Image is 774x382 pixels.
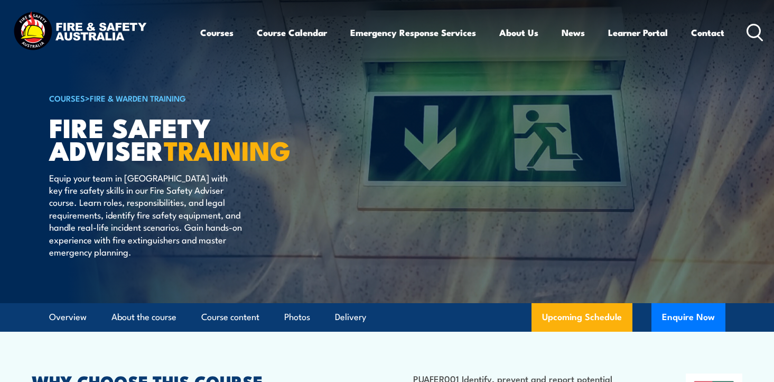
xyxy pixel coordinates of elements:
a: Courses [200,19,234,47]
a: Course Calendar [257,19,327,47]
a: Overview [49,303,87,331]
p: Equip your team in [GEOGRAPHIC_DATA] with key fire safety skills in our Fire Safety Adviser cours... [49,171,242,258]
a: Course content [201,303,259,331]
a: Contact [691,19,724,47]
a: News [562,19,585,47]
a: COURSES [49,92,85,104]
a: Upcoming Schedule [531,303,632,332]
a: Emergency Response Services [350,19,476,47]
button: Enquire Now [651,303,725,332]
a: Photos [284,303,310,331]
h1: FIRE SAFETY ADVISER [49,115,310,161]
a: Fire & Warden Training [90,92,186,104]
a: About the course [111,303,176,331]
strong: TRAINING [164,129,291,170]
a: Learner Portal [608,19,668,47]
h6: > [49,92,310,104]
a: Delivery [335,303,366,331]
a: About Us [499,19,538,47]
